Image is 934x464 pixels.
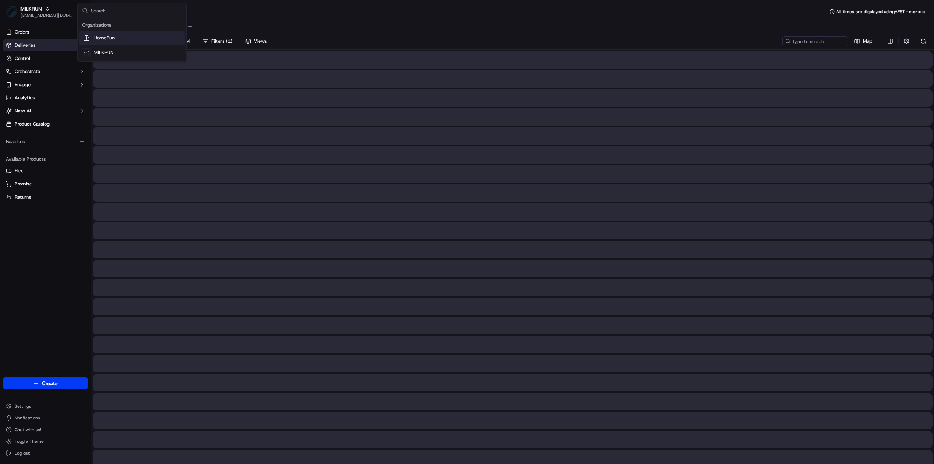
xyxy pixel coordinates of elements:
[6,6,18,18] img: MILKRUN
[3,436,88,446] button: Toggle Theme
[3,118,88,130] a: Product Catalog
[3,53,88,64] button: Control
[3,39,88,51] a: Deliveries
[6,194,85,200] a: Returns
[851,36,876,46] button: Map
[15,29,29,35] span: Orders
[15,168,25,174] span: Fleet
[3,3,76,20] button: MILKRUNMILKRUN[EMAIL_ADDRESS][DOMAIN_NAME]
[91,3,182,18] input: Search...
[3,79,88,91] button: Engage
[3,377,88,389] button: Create
[6,181,85,187] a: Promise
[78,18,186,62] div: Suggestions
[3,136,88,147] div: Favorites
[918,36,928,46] button: Refresh
[15,55,30,62] span: Control
[15,42,35,49] span: Deliveries
[79,20,185,31] div: Organizations
[863,38,872,45] span: Map
[15,95,35,101] span: Analytics
[226,38,232,45] span: ( 1 )
[3,105,88,117] button: Nash AI
[15,194,31,200] span: Returns
[3,66,88,77] button: Orchestrate
[3,401,88,411] button: Settings
[3,165,88,177] button: Fleet
[15,121,50,127] span: Product Catalog
[3,92,88,104] a: Analytics
[15,181,32,187] span: Promise
[15,108,31,114] span: Nash AI
[15,438,44,444] span: Toggle Theme
[254,38,267,45] span: Views
[15,81,31,88] span: Engage
[15,403,31,409] span: Settings
[15,415,40,421] span: Notifications
[211,38,232,45] span: Filters
[20,5,42,12] button: MILKRUN
[20,12,73,18] button: [EMAIL_ADDRESS][DOMAIN_NAME]
[782,36,848,46] input: Type to search
[15,68,40,75] span: Orchestrate
[15,450,30,456] span: Log out
[199,36,236,46] button: Filters(1)
[3,425,88,435] button: Chat with us!
[42,380,58,387] span: Create
[242,36,270,46] button: Views
[15,427,41,433] span: Chat with us!
[6,168,85,174] a: Fleet
[3,153,88,165] div: Available Products
[3,413,88,423] button: Notifications
[3,448,88,458] button: Log out
[3,26,88,38] a: Orders
[836,9,925,15] span: All times are displayed using AEST timezone
[94,49,113,56] span: MILKRUN
[3,191,88,203] button: Returns
[94,35,115,41] span: HomeRun
[3,178,88,190] button: Promise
